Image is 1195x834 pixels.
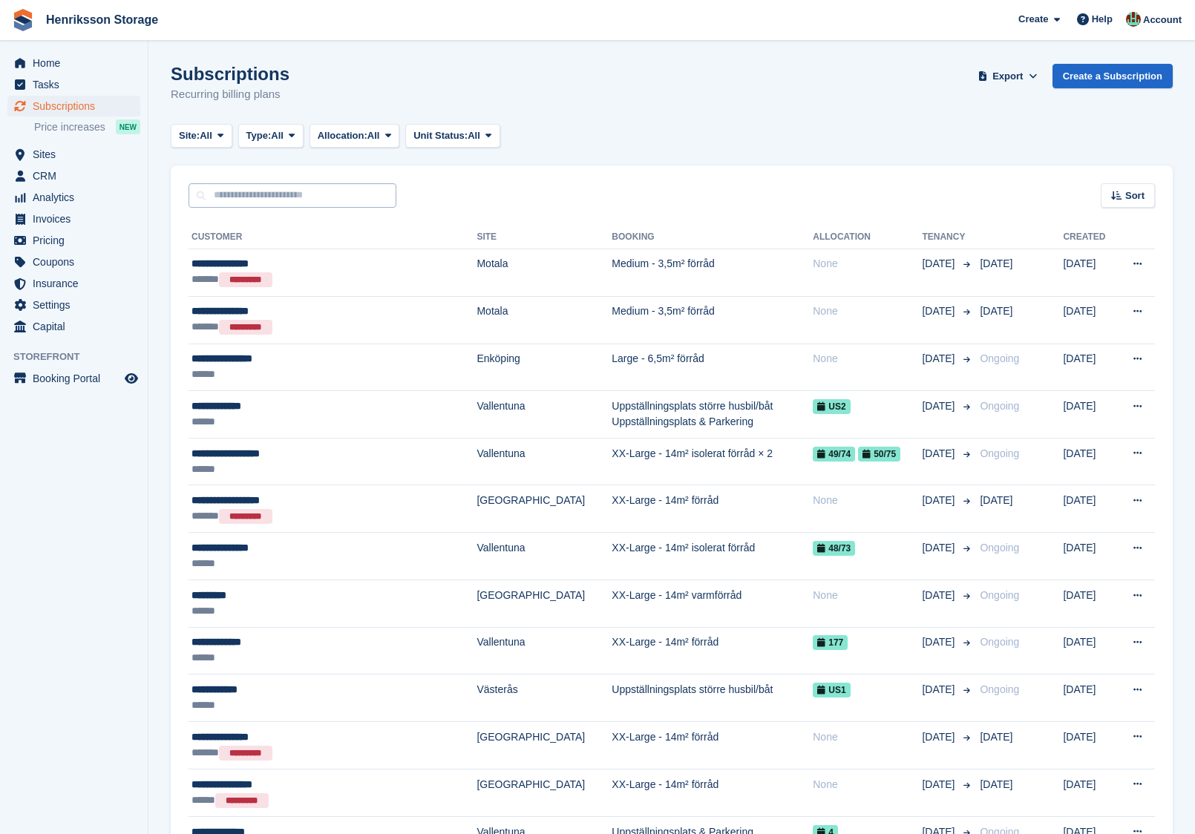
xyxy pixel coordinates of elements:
td: Vallentuna [477,627,612,674]
span: Sort [1125,188,1145,203]
th: Site [477,226,612,249]
span: CRM [33,165,122,186]
button: Unit Status: All [405,124,500,148]
span: [DATE] [922,351,957,367]
span: Home [33,53,122,73]
div: None [813,588,922,603]
td: XX-Large - 14m² förråd [612,721,813,769]
span: Price increases [34,120,105,134]
td: Vallentuna [477,533,612,580]
a: Create a Subscription [1052,64,1173,88]
td: [GEOGRAPHIC_DATA] [477,485,612,533]
div: None [813,303,922,319]
span: Ongoing [980,589,1019,601]
span: [DATE] [980,305,1012,317]
td: Uppställningsplats större husbil/båt [612,674,813,722]
span: Ongoing [980,447,1019,459]
a: menu [7,252,140,272]
span: Insurance [33,273,122,294]
span: 50/75 [858,447,900,462]
span: Ongoing [980,542,1019,554]
span: All [271,128,284,143]
div: None [813,777,922,792]
td: Medium - 3,5m² förråd [612,249,813,296]
span: Coupons [33,252,122,272]
a: menu [7,144,140,165]
button: Site: All [171,124,232,148]
span: Allocation: [318,128,367,143]
span: Storefront [13,349,148,364]
span: [DATE] [922,493,957,508]
th: Allocation [813,226,922,249]
button: Type: All [238,124,304,148]
td: [DATE] [1063,580,1116,628]
a: Price increases NEW [34,119,140,135]
h1: Subscriptions [171,64,289,84]
td: [DATE] [1063,627,1116,674]
span: [DATE] [922,634,957,650]
a: Preview store [122,370,140,387]
td: [DATE] [1063,533,1116,580]
a: menu [7,96,140,116]
td: XX-Large - 14m² förråd [612,627,813,674]
td: [DATE] [1063,485,1116,533]
td: Motala [477,296,612,344]
td: [DATE] [1063,391,1116,439]
td: [DATE] [1063,249,1116,296]
a: Henriksson Storage [40,7,164,32]
span: [DATE] [922,588,957,603]
span: Ongoing [980,400,1019,412]
td: XX-Large - 14m² förråd [612,485,813,533]
td: [DATE] [1063,674,1116,722]
div: None [813,493,922,508]
td: [GEOGRAPHIC_DATA] [477,769,612,816]
a: menu [7,187,140,208]
span: 177 [813,635,848,650]
th: Tenancy [922,226,974,249]
td: [DATE] [1063,438,1116,485]
span: Pricing [33,230,122,251]
td: Vallentuna [477,391,612,439]
th: Customer [189,226,477,249]
td: Vallentuna [477,438,612,485]
p: Recurring billing plans [171,86,289,103]
a: menu [7,230,140,251]
img: Isak Martinelle [1126,12,1141,27]
span: [DATE] [922,540,957,556]
td: XX-Large - 14m² isolerat förråd [612,533,813,580]
span: Type: [246,128,272,143]
span: Analytics [33,187,122,208]
span: [DATE] [922,682,957,697]
span: Subscriptions [33,96,122,116]
td: Enköping [477,344,612,391]
span: [DATE] [980,778,1012,790]
span: Settings [33,295,122,315]
div: None [813,351,922,367]
span: 49/74 [813,447,855,462]
span: Account [1143,13,1182,27]
td: [DATE] [1063,296,1116,344]
td: XX-Large - 14m² varmförråd [612,580,813,628]
td: XX-Large - 14m² isolerat förråd × 2 [612,438,813,485]
span: [DATE] [922,777,957,792]
td: Uppställningsplats större husbil/båt Uppställningsplats & Parkering [612,391,813,439]
th: Booking [612,226,813,249]
a: menu [7,74,140,95]
td: Large - 6,5m² förråd [612,344,813,391]
a: menu [7,208,140,229]
span: 48/73 [813,541,855,556]
button: Export [975,64,1041,88]
span: Invoices [33,208,122,229]
span: [DATE] [922,446,957,462]
span: Help [1092,12,1113,27]
td: XX-Large - 14m² förråd [612,769,813,816]
span: All [200,128,212,143]
span: Ongoing [980,683,1019,695]
span: [DATE] [980,257,1012,269]
span: [DATE] [980,494,1012,506]
td: Medium - 3,5m² förråd [612,296,813,344]
span: Capital [33,316,122,337]
span: Ongoing [980,636,1019,648]
span: Export [992,69,1023,84]
span: [DATE] [922,303,957,319]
